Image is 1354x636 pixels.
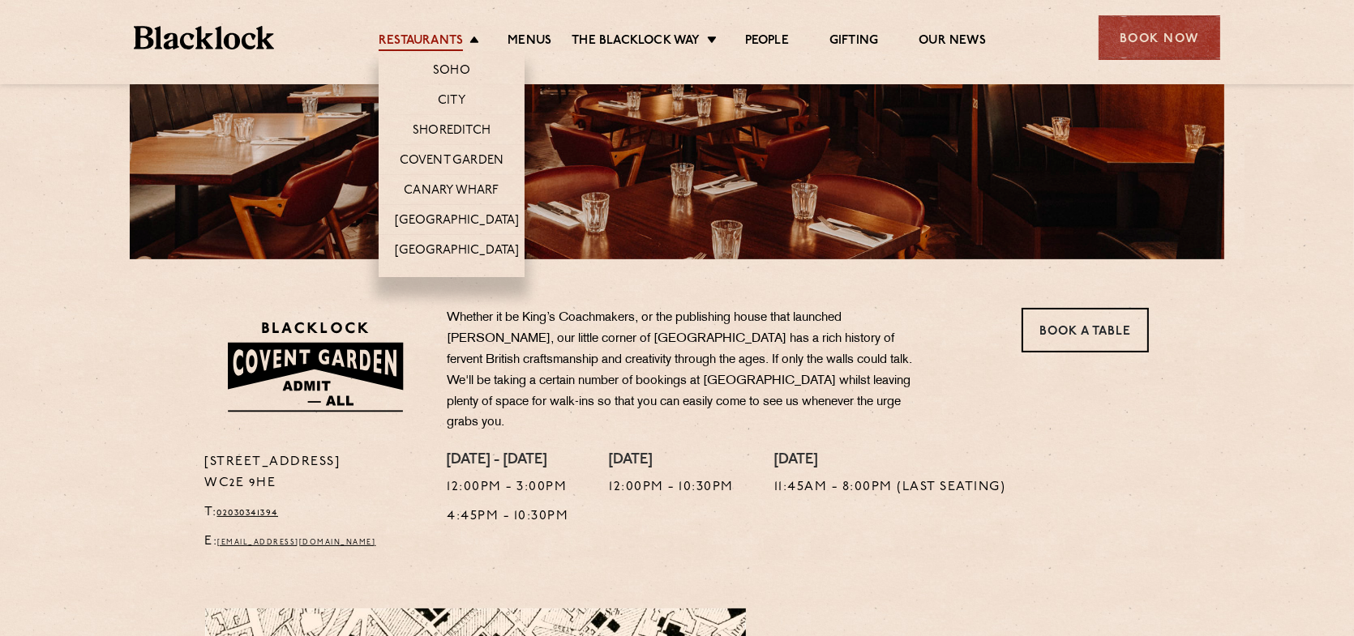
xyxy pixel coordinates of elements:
p: T: [205,502,423,523]
a: People [745,33,789,51]
a: Covent Garden [400,153,504,171]
a: [GEOGRAPHIC_DATA] [395,213,519,231]
a: Book a Table [1022,308,1149,352]
p: E: [205,531,423,553]
a: [EMAIL_ADDRESS][DOMAIN_NAME] [218,539,376,546]
p: 11:45am - 8:00pm (Last Seating) [774,477,1006,498]
a: The Blacklock Way [572,33,700,51]
a: City [438,93,465,111]
p: [STREET_ADDRESS] WC2E 9HE [205,452,423,494]
a: Shoreditch [413,123,491,141]
img: BL_Textured_Logo-footer-cropped.svg [134,26,274,49]
h4: [DATE] - [DATE] [447,452,568,470]
div: Book Now [1099,15,1220,60]
p: 12:00pm - 3:00pm [447,477,568,498]
a: Our News [919,33,986,51]
p: 12:00pm - 10:30pm [609,477,734,498]
h4: [DATE] [609,452,734,470]
h4: [DATE] [774,452,1006,470]
a: Restaurants [379,33,463,51]
p: 4:45pm - 10:30pm [447,506,568,527]
a: [GEOGRAPHIC_DATA] [395,243,519,261]
a: Soho [433,63,470,81]
p: Whether it be King’s Coachmakers, or the publishing house that launched [PERSON_NAME], our little... [447,308,925,433]
a: Gifting [829,33,878,51]
a: Menus [508,33,551,51]
a: 02030341394 [217,508,279,518]
img: BLA_1470_CoventGarden_Website_Solid.svg [205,308,423,425]
a: Canary Wharf [404,183,499,201]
